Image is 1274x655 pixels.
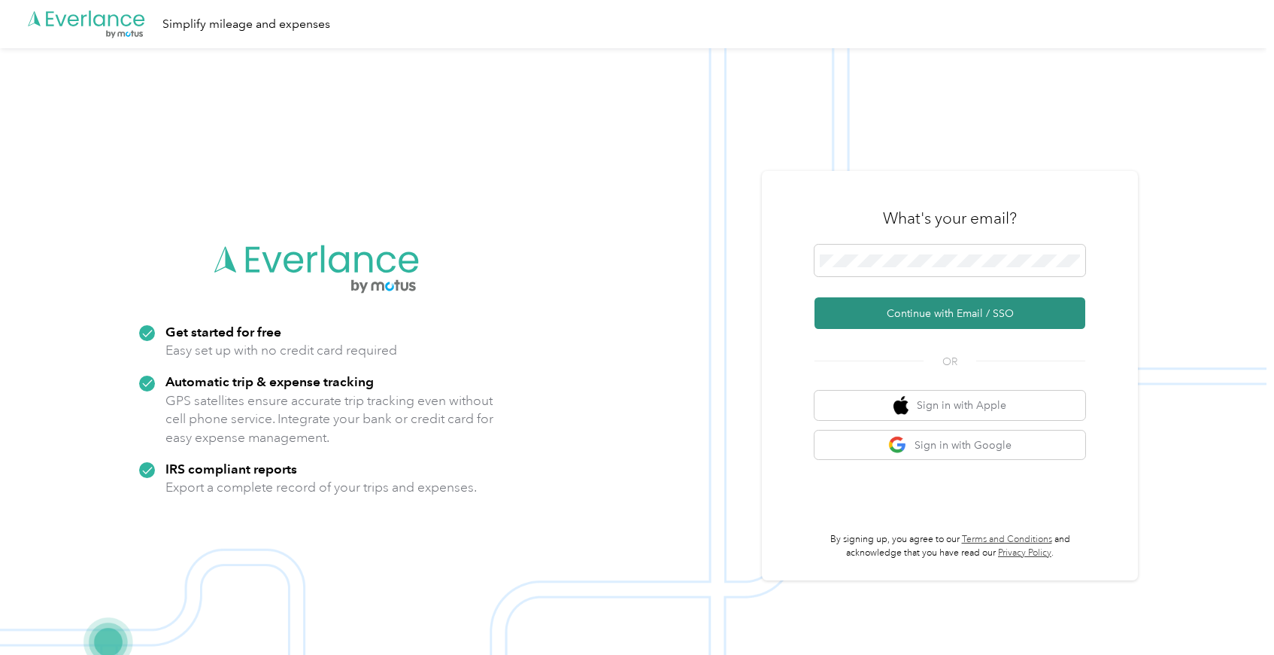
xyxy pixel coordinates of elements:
[165,461,297,477] strong: IRS compliant reports
[888,436,907,455] img: google logo
[883,208,1017,229] h3: What's your email?
[962,534,1052,545] a: Terms and Conditions
[924,354,976,370] span: OR
[165,373,374,389] strong: Automatic trip & expense tracking
[165,324,281,340] strong: Get started for free
[814,533,1085,559] p: By signing up, you agree to our and acknowledge that you have read our .
[814,431,1085,460] button: google logoSign in with Google
[165,391,494,447] p: GPS satellites ensure accurate trip tracking even without cell phone service. Integrate your bank...
[814,391,1085,420] button: apple logoSign in with Apple
[998,547,1051,559] a: Privacy Policy
[814,297,1085,329] button: Continue with Email / SSO
[165,478,477,497] p: Export a complete record of your trips and expenses.
[165,341,397,360] p: Easy set up with no credit card required
[893,396,908,415] img: apple logo
[162,15,330,34] div: Simplify mileage and expenses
